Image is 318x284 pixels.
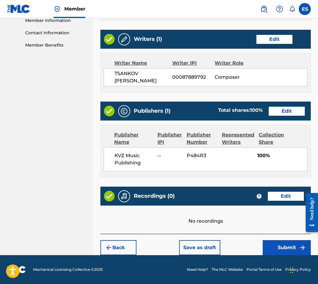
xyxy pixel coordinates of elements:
[54,5,61,13] img: Top Rightsholder
[157,131,182,146] div: Publisher IPI
[256,35,292,44] button: Edit
[172,60,215,67] div: Writer IPI
[269,107,305,116] button: Edit
[25,30,86,36] a: Contact Information
[259,131,288,146] div: Collection Share
[179,240,220,255] button: Save as draft
[104,106,115,116] img: Valid
[121,108,128,115] img: Publishers
[299,3,311,15] div: User Menu
[274,3,286,15] div: Help
[64,5,85,12] span: Member
[218,107,263,114] div: Total shares:
[104,34,115,44] img: Valid
[121,36,128,43] img: Writers
[299,244,306,251] img: f7272a7cc735f4ea7f67.svg
[114,60,172,67] div: Writer Name
[25,42,86,48] a: Member Benefits
[134,108,170,115] h5: Publishers (1)
[115,152,153,166] span: KVZ Music Publishing
[268,192,304,201] button: Edit
[134,36,162,43] h5: Writers (1)
[7,266,26,273] img: logo
[172,74,215,81] span: 00087889792
[114,131,153,146] div: Publisher Name
[7,5,30,13] img: MLC Logo
[250,107,263,113] span: 100 %
[257,152,307,159] span: 100%
[276,5,283,13] img: help
[104,191,115,201] img: Valid
[222,131,254,146] div: Represented Writers
[187,267,208,272] a: Need Help?
[100,240,136,255] button: Back
[134,193,175,200] h5: Recordings (0)
[121,193,128,200] img: Recordings
[115,70,172,84] span: TSANKOV [PERSON_NAME]
[187,152,218,159] span: P484R3
[187,131,218,146] div: Publisher Number
[33,267,103,272] span: Mechanical Licensing Collective © 2025
[263,240,311,255] button: Submit
[257,194,261,199] span: ?
[25,17,86,24] a: Member Information
[212,267,243,272] a: The MLC Website
[105,244,112,251] img: 7ee5dd4eb1f8a8e3ef2f.svg
[215,74,253,81] span: Composer
[288,255,318,284] iframe: Chat Widget
[285,267,311,272] a: Privacy Policy
[289,6,295,12] div: Notifications
[157,152,182,159] span: --
[290,261,293,279] div: Плъзни
[260,5,268,13] img: search
[288,255,318,284] div: Джаджи за чат
[301,188,318,237] iframe: Resource Center
[100,206,311,225] div: No recordings
[258,3,270,15] a: Public Search
[215,60,253,67] div: Writer Role
[246,267,282,272] a: Portal Terms of Use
